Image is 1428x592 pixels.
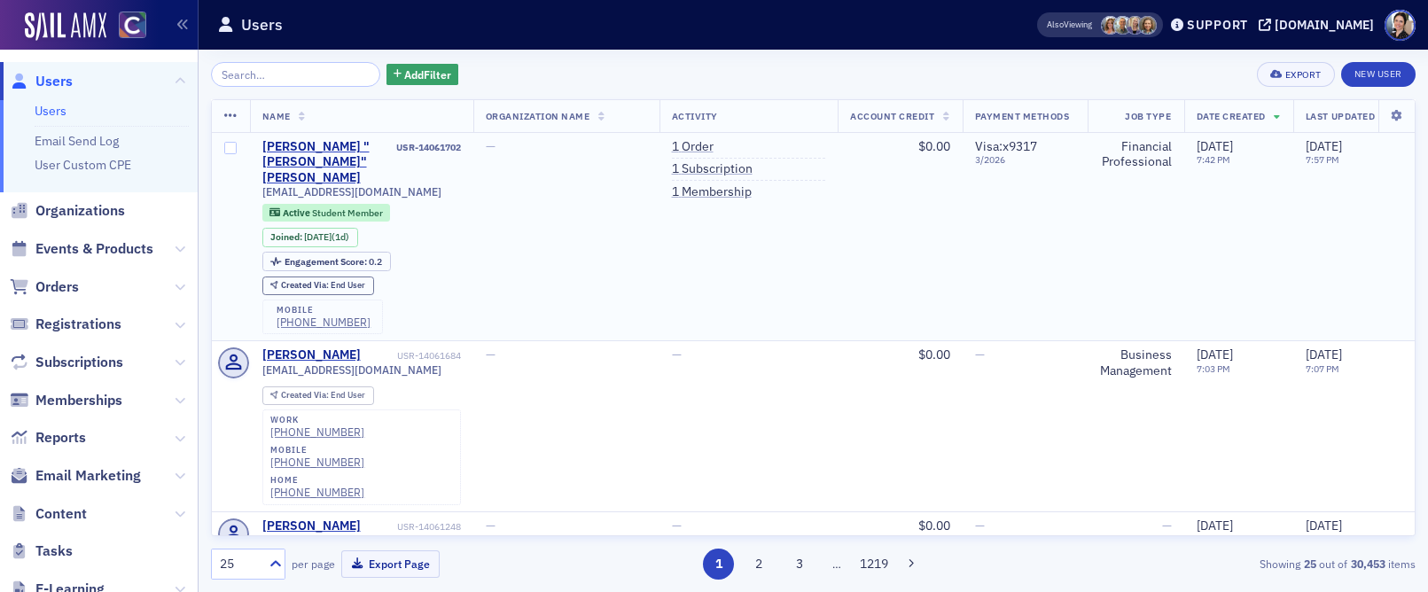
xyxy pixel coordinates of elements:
span: — [672,518,682,534]
span: — [672,347,682,362]
a: 1 Order [672,139,714,155]
span: Student Member [312,206,383,219]
span: — [486,138,496,154]
span: [DATE] [304,230,332,243]
span: Payment Methods [975,110,1070,122]
div: [PHONE_NUMBER] [270,486,364,499]
strong: 30,453 [1347,556,1388,572]
span: Created Via : [281,389,331,401]
button: 3 [784,549,815,580]
span: Name [262,110,291,122]
span: $0.00 [918,138,950,154]
a: [PHONE_NUMBER] [270,425,364,439]
span: [EMAIL_ADDRESS][DOMAIN_NAME] [262,363,441,377]
a: User Custom CPE [35,157,131,173]
a: Subscriptions [10,353,123,372]
a: Users [35,103,66,119]
span: Lindsay Moore [1138,16,1157,35]
div: [PHONE_NUMBER] [277,315,371,329]
span: Joined : [270,231,304,243]
span: [DATE] [1197,138,1233,154]
span: [DATE] [1197,347,1233,362]
div: Active: Active: Student Member [262,204,391,222]
div: 0.2 [285,257,382,267]
span: Activity [672,110,718,122]
div: End User [281,281,365,291]
span: 3 / 2026 [975,154,1075,166]
a: Memberships [10,391,122,410]
div: USR-14061702 [396,142,461,153]
a: Content [10,504,87,524]
img: SailAMX [119,12,146,39]
time: 7:07 PM [1306,362,1339,375]
span: Subscriptions [35,353,123,372]
button: 1 [703,549,734,580]
span: [DATE] [1197,518,1233,534]
span: Alicia Gelinas [1126,16,1144,35]
div: Support [1187,17,1248,33]
time: 2:36 PM [1306,533,1339,545]
span: [DATE] [1306,138,1342,154]
div: [DOMAIN_NAME] [1275,17,1374,33]
a: [PERSON_NAME] [262,518,361,534]
a: Reports [10,428,86,448]
span: [EMAIL_ADDRESS][DOMAIN_NAME] [262,185,441,199]
a: Email Send Log [35,133,119,149]
div: mobile [277,305,371,315]
a: 1 Membership [672,184,752,200]
span: Tasks [35,541,73,561]
span: Created Via : [281,279,331,291]
a: Organizations [10,201,125,221]
strong: 25 [1300,556,1319,572]
button: 1219 [858,549,889,580]
span: Viewing [1047,19,1092,31]
time: 2:36 PM [1197,533,1230,545]
a: Registrations [10,315,121,334]
h1: Users [241,14,283,35]
div: 25 [220,555,259,573]
div: Engagement Score: 0.2 [262,252,391,271]
div: (1d) [304,231,349,243]
div: USR-14061684 [363,350,461,362]
a: SailAMX [25,12,106,41]
span: Job Type [1125,110,1171,122]
div: Export [1285,70,1322,80]
span: Reports [35,428,86,448]
div: End User [281,391,365,401]
span: Last Updated [1306,110,1375,122]
span: Content [35,504,87,524]
span: — [486,518,496,534]
button: AddFilter [386,64,459,86]
span: — [975,518,985,534]
a: Users [10,72,73,91]
span: [DATE] [1306,347,1342,362]
div: Financial Professional [1100,139,1172,170]
span: Account Credit [850,110,934,122]
span: [DATE] [1306,518,1342,534]
div: Showing out of items [1026,556,1416,572]
span: Profile [1385,10,1416,41]
span: Visa : x9317 [975,138,1037,154]
span: $0.00 [918,347,950,362]
label: per page [292,556,335,572]
div: Also [1047,19,1064,30]
a: Active Student Member [269,206,382,218]
div: work [270,415,364,425]
a: View Homepage [106,12,146,42]
span: Organization Name [486,110,590,122]
span: Derrol Moorhead [1113,16,1132,35]
span: Active [283,206,312,219]
div: Joined: 2025-09-30 00:00:00 [262,228,358,247]
button: Export Page [341,550,440,578]
span: Orders [35,277,79,297]
div: Created Via: End User [262,277,374,295]
div: [PERSON_NAME] [262,347,361,363]
span: [PERSON_NAME][EMAIL_ADDRESS][DOMAIN_NAME] [262,534,461,547]
a: [PHONE_NUMBER] [270,456,364,469]
span: … [824,556,849,572]
div: Business Management [1100,347,1172,378]
button: [DOMAIN_NAME] [1259,19,1380,31]
a: [PERSON_NAME] "[PERSON_NAME]" [PERSON_NAME] [262,139,394,186]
